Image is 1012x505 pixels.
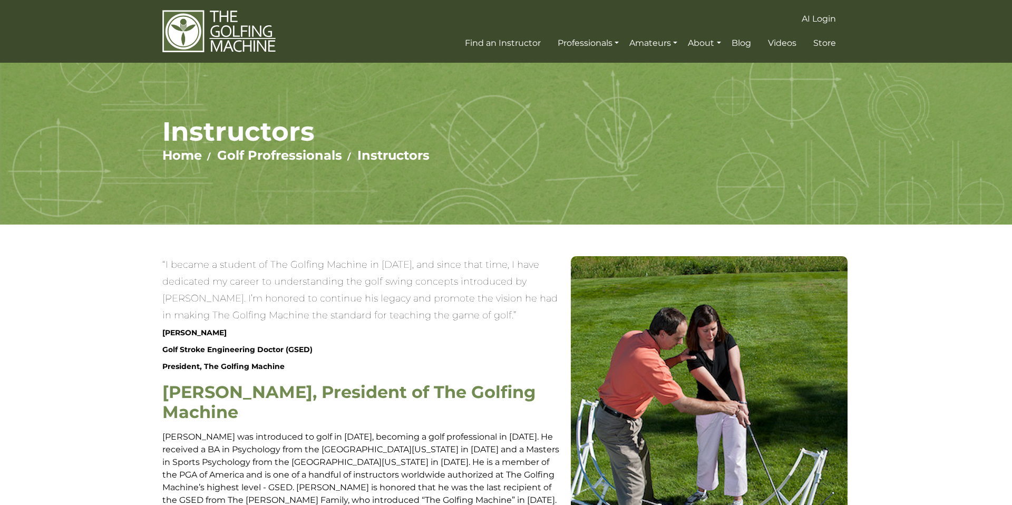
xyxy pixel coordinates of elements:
img: The Golfing Machine [162,9,276,53]
span: Videos [768,38,796,48]
span: Blog [732,38,751,48]
a: AI Login [799,9,839,28]
a: Store [811,34,839,53]
span: AI Login [802,14,836,24]
h2: [PERSON_NAME], President of The Golfing Machine [162,382,560,423]
a: Professionals [555,34,621,53]
span: Store [813,38,836,48]
blockquote: “I became a student of The Golfing Machine in [DATE], and since that time, I have dedicated my ca... [162,256,560,374]
cite: [PERSON_NAME] Golf Stroke Engineering Doctor (GSED) President, The Golfing Machine [162,328,313,371]
h1: Instructors [162,115,850,148]
a: Instructors [357,148,430,163]
a: Find an Instructor [462,34,543,53]
a: Golf Profressionals [217,148,342,163]
a: Home [162,148,202,163]
a: Videos [765,34,799,53]
a: About [685,34,723,53]
a: Blog [729,34,754,53]
span: Find an Instructor [465,38,541,48]
a: Amateurs [627,34,680,53]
